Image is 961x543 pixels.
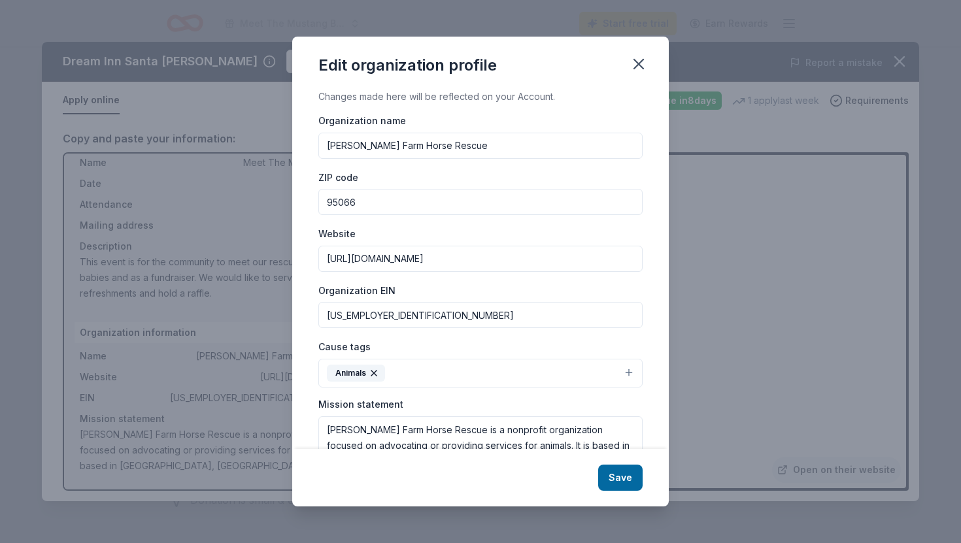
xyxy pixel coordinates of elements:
label: Cause tags [318,340,371,354]
input: 12345 (U.S. only) [318,189,643,215]
input: 12-3456789 [318,302,643,328]
label: Organization name [318,114,406,127]
label: Mission statement [318,398,403,411]
button: Save [598,465,643,491]
div: Changes made here will be reflected on your Account. [318,89,643,105]
button: Animals [318,359,643,387]
label: Organization EIN [318,284,396,297]
label: ZIP code [318,171,358,184]
div: Animals [327,365,385,382]
div: Edit organization profile [318,55,497,76]
label: Website [318,227,356,240]
textarea: [PERSON_NAME] Farm Horse Rescue is a nonprofit organization focused on advocating or providing se... [318,416,643,506]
